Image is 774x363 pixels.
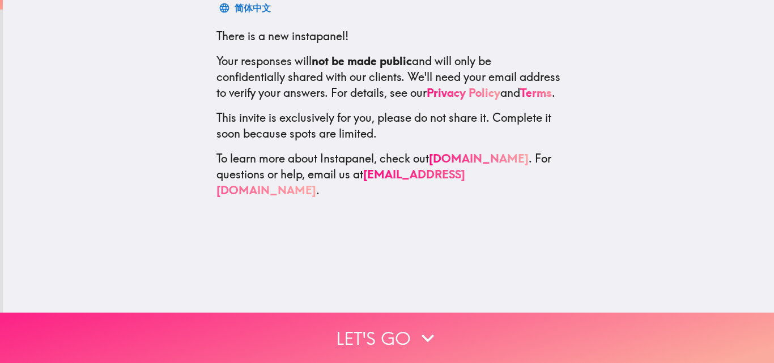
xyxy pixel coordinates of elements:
a: Terms [520,86,552,100]
b: not be made public [312,54,412,68]
span: There is a new instapanel! [216,29,348,43]
a: Privacy Policy [427,86,500,100]
p: This invite is exclusively for you, please do not share it. Complete it soon because spots are li... [216,110,561,142]
p: To learn more about Instapanel, check out . For questions or help, email us at . [216,151,561,198]
a: [EMAIL_ADDRESS][DOMAIN_NAME] [216,167,465,197]
p: Your responses will and will only be confidentially shared with our clients. We'll need your emai... [216,53,561,101]
a: [DOMAIN_NAME] [429,151,529,165]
